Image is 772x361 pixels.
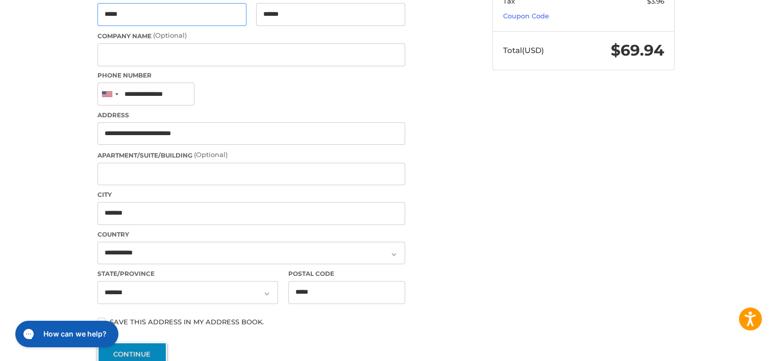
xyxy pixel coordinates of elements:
label: Country [97,230,405,239]
label: Postal Code [288,269,406,278]
div: United States: +1 [98,83,121,105]
span: $69.94 [611,41,664,60]
small: (Optional) [194,150,228,159]
a: Coupon Code [503,12,549,20]
label: Phone Number [97,71,405,80]
span: Total (USD) [503,45,544,55]
label: State/Province [97,269,278,278]
label: Address [97,111,405,120]
label: Save this address in my address book. [97,318,405,326]
small: (Optional) [153,31,187,39]
label: Company Name [97,31,405,41]
label: Apartment/Suite/Building [97,150,405,160]
label: City [97,190,405,199]
iframe: Gorgias live chat messenger [10,317,121,351]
